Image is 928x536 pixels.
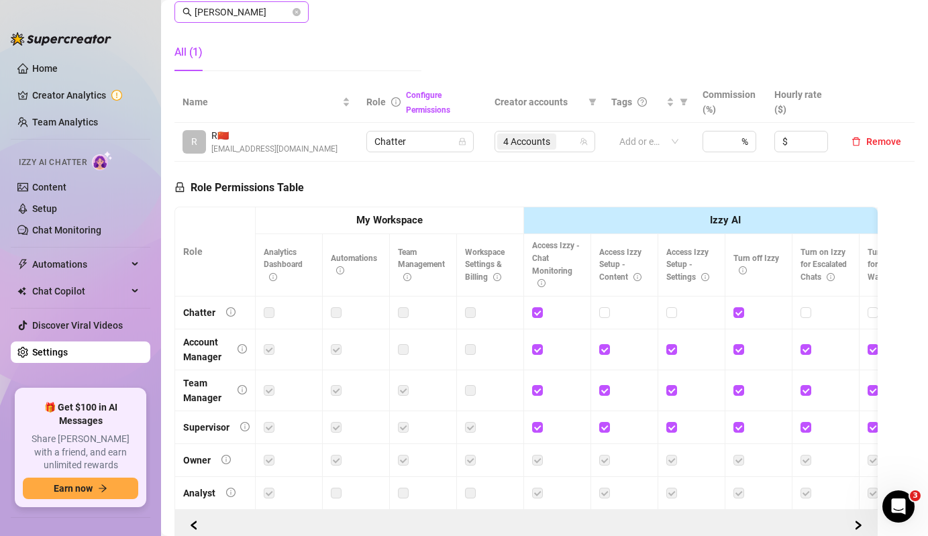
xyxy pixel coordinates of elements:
span: Remove [866,136,901,147]
span: lock [174,182,185,193]
span: info-circle [238,385,247,394]
span: [EMAIL_ADDRESS][DOMAIN_NAME] [211,143,338,156]
span: lock [458,138,466,146]
button: Earn nowarrow-right [23,478,138,499]
span: Earn now [54,483,93,494]
span: Turn off Izzy [733,254,779,276]
div: Owner [183,453,211,468]
span: question-circle [637,97,647,107]
a: Creator Analytics exclamation-circle [32,85,140,106]
span: Automations [331,254,377,276]
img: logo-BBDzfeDw.svg [11,32,111,46]
span: thunderbolt [17,259,28,270]
th: Name [174,82,358,123]
iframe: Intercom live chat [882,490,915,523]
span: filter [586,92,599,112]
span: 3 [910,490,921,501]
span: Analytics Dashboard [264,248,303,282]
span: Turn on Izzy for Time Wasters [868,248,913,282]
th: Hourly rate ($) [766,82,838,123]
span: info-circle [403,273,411,281]
span: Turn on Izzy for Escalated Chats [801,248,847,282]
div: Supervisor [183,420,229,435]
span: Workspace Settings & Billing [465,248,505,282]
span: info-circle [238,344,247,354]
a: Chat Monitoring [32,225,101,235]
span: info-circle [701,273,709,281]
span: arrow-right [98,484,107,493]
span: info-circle [827,273,835,281]
div: Chatter [183,305,215,320]
h5: Role Permissions Table [174,180,304,196]
span: info-circle [633,273,641,281]
strong: My Workspace [356,214,423,226]
span: 🎁 Get $100 in AI Messages [23,401,138,427]
input: Search members [195,5,290,19]
span: info-circle [221,455,231,464]
span: info-circle [336,266,344,274]
span: Name [183,95,340,109]
div: All (1) [174,44,203,60]
span: Access Izzy Setup - Settings [666,248,709,282]
a: Content [32,182,66,193]
span: team [580,138,588,146]
span: R [191,134,197,149]
span: Tags [611,95,632,109]
strong: Izzy AI [710,214,741,226]
span: 4 Accounts [497,133,556,150]
img: AI Chatter [92,151,113,170]
span: Access Izzy - Chat Monitoring [532,241,580,288]
span: Team Management [398,248,445,282]
div: Account Manager [183,335,227,364]
span: delete [852,137,861,146]
a: Home [32,63,58,74]
button: close-circle [293,8,301,16]
span: right [854,521,863,530]
div: Team Manager [183,376,227,405]
th: Commission (%) [694,82,766,123]
span: filter [680,98,688,106]
th: Role [175,207,256,297]
span: search [183,7,192,17]
a: Configure Permissions [406,91,450,115]
span: info-circle [391,97,401,107]
a: Settings [32,347,68,358]
a: Setup [32,203,57,214]
span: Izzy AI Chatter [19,156,87,169]
button: Remove [846,133,907,150]
span: info-circle [269,273,277,281]
div: Analyst [183,486,215,500]
span: Chat Copilot [32,280,127,302]
img: Chat Copilot [17,286,26,296]
span: info-circle [537,279,546,287]
span: R 🇨🇳 [211,128,338,143]
span: 4 Accounts [503,134,550,149]
span: info-circle [226,307,236,317]
span: Role [366,97,386,107]
span: info-circle [493,273,501,281]
span: info-circle [739,266,747,274]
span: Creator accounts [495,95,583,109]
span: info-circle [226,488,236,497]
span: info-circle [240,422,250,431]
span: Chatter [374,131,466,152]
span: Access Izzy Setup - Content [599,248,641,282]
span: Share [PERSON_NAME] with a friend, and earn unlimited rewards [23,433,138,472]
a: Discover Viral Videos [32,320,123,331]
span: Automations [32,254,127,275]
span: filter [677,92,690,112]
span: left [189,521,199,530]
a: Team Analytics [32,117,98,127]
span: filter [588,98,597,106]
